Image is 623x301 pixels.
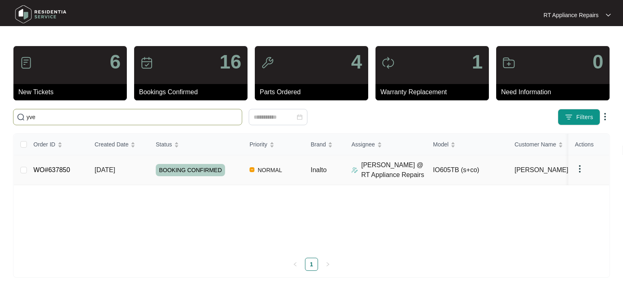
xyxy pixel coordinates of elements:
[293,262,298,267] span: left
[260,87,368,97] p: Parts Ordered
[304,134,345,155] th: Brand
[382,56,395,69] img: icon
[345,134,426,155] th: Assignee
[149,134,243,155] th: Status
[311,166,327,173] span: Inalto
[27,113,239,122] input: Search by Order Id, Assignee Name, Customer Name, Brand and Model
[351,167,358,173] img: Assigner Icon
[250,140,267,149] span: Priority
[321,258,334,271] li: Next Page
[305,258,318,270] a: 1
[33,166,70,173] a: WO#637850
[426,155,508,185] td: IO605TB (s+co)
[27,134,88,155] th: Order ID
[606,13,611,17] img: dropdown arrow
[321,258,334,271] button: right
[558,109,600,125] button: filter iconFilters
[156,164,225,176] span: BOOKING CONFIRMED
[380,87,489,97] p: Warranty Replacement
[565,113,573,121] img: filter icon
[110,52,121,72] p: 6
[243,134,304,155] th: Priority
[575,164,585,174] img: dropdown arrow
[502,56,515,69] img: icon
[576,113,593,122] span: Filters
[254,165,285,175] span: NORMAL
[220,52,241,72] p: 16
[472,52,483,72] p: 1
[433,140,448,149] span: Model
[250,167,254,172] img: Vercel Logo
[508,134,590,155] th: Customer Name
[17,113,25,121] img: search-icon
[351,52,362,72] p: 4
[95,166,115,173] span: [DATE]
[33,140,55,149] span: Order ID
[325,262,330,267] span: right
[12,2,69,27] img: residentia service logo
[139,87,247,97] p: Bookings Confirmed
[592,52,603,72] p: 0
[515,165,568,175] span: [PERSON_NAME]
[18,87,127,97] p: New Tickets
[351,140,375,149] span: Assignee
[305,258,318,271] li: 1
[426,134,508,155] th: Model
[140,56,153,69] img: icon
[361,160,426,180] p: [PERSON_NAME] @ RT Appliance Repairs
[88,134,149,155] th: Created Date
[600,112,610,122] img: dropdown arrow
[156,140,172,149] span: Status
[311,140,326,149] span: Brand
[289,258,302,271] button: left
[568,134,609,155] th: Actions
[289,258,302,271] li: Previous Page
[20,56,33,69] img: icon
[501,87,610,97] p: Need Information
[261,56,274,69] img: icon
[95,140,128,149] span: Created Date
[543,11,599,19] p: RT Appliance Repairs
[515,140,556,149] span: Customer Name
